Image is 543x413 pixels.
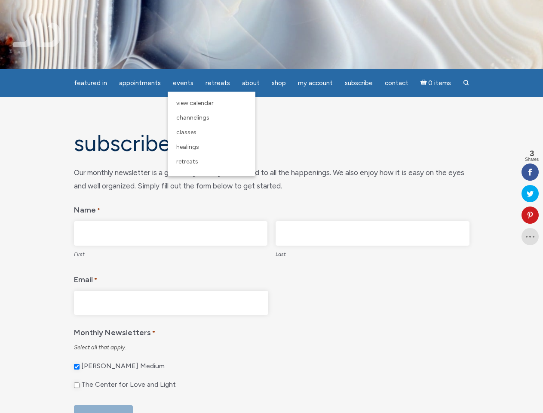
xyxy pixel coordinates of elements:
a: Retreats [172,154,251,169]
a: Shop [267,75,291,92]
a: Classes [172,125,251,140]
span: Shop [272,79,286,87]
span: Shares [525,157,539,162]
span: 0 items [428,80,451,86]
a: Healings [172,140,251,154]
img: Jamie Butler. The Everyday Medium [13,13,61,47]
a: View Calendar [172,96,251,111]
a: Appointments [114,75,166,92]
a: Channelings [172,111,251,125]
div: Select all that apply. [74,344,469,351]
label: Email [74,269,97,287]
a: About [237,75,265,92]
a: Contact [380,75,414,92]
span: Subscribe [345,79,373,87]
a: Retreats [200,75,235,92]
span: Retreats [176,158,198,165]
label: First [74,246,268,261]
a: featured in [69,75,112,92]
a: Subscribe [340,75,378,92]
span: About [242,79,260,87]
i: Cart [420,79,429,87]
span: Events [173,79,193,87]
span: Classes [176,129,196,136]
div: Our monthly newsletter is a great way to stay connected to all the happenings. We also enjoy how ... [74,166,469,192]
span: 3 [525,150,539,157]
span: Contact [385,79,408,87]
span: Appointments [119,79,161,87]
label: Last [276,246,469,261]
span: View Calendar [176,99,214,107]
a: Cart0 items [415,74,457,92]
span: Healings [176,143,199,151]
label: [PERSON_NAME] Medium [81,362,165,371]
a: My Account [293,75,338,92]
a: Events [168,75,199,92]
span: Channelings [176,114,209,121]
span: My Account [298,79,333,87]
span: featured in [74,79,107,87]
legend: Name [74,199,469,218]
h1: Subscribe [74,131,469,156]
span: Retreats [206,79,230,87]
legend: Monthly Newsletters [74,322,469,340]
label: The Center for Love and Light [81,380,176,389]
